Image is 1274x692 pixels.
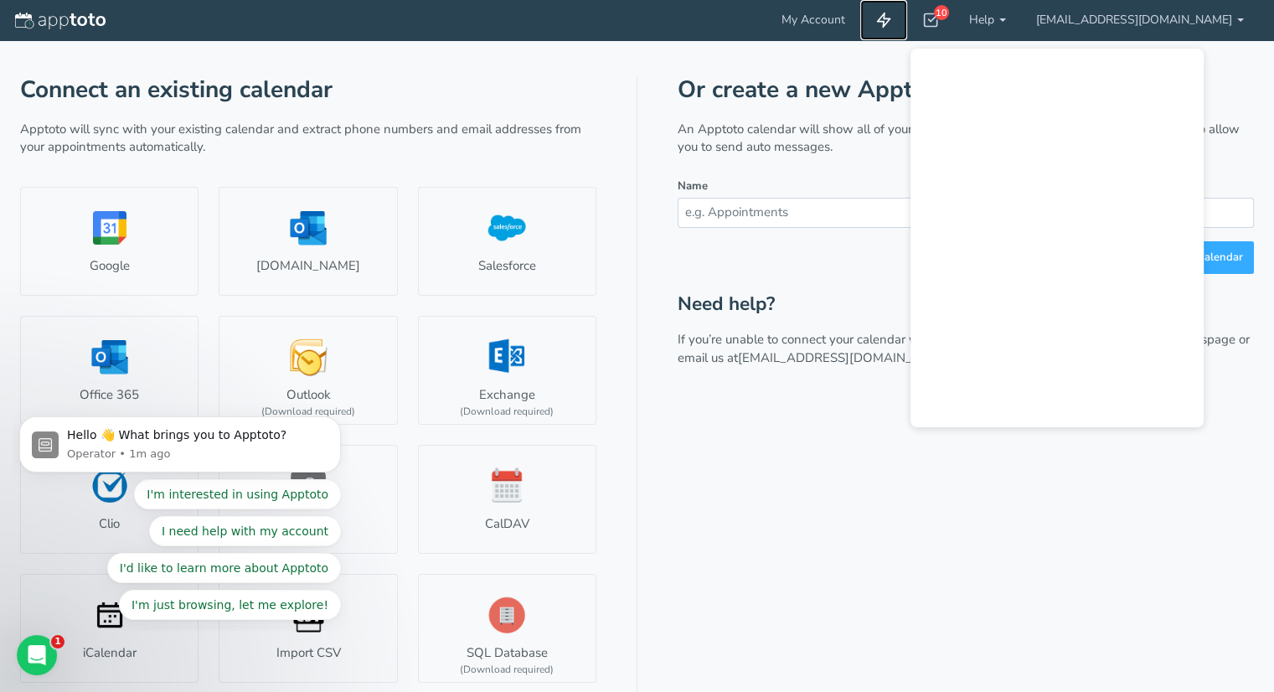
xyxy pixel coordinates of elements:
a: SQL Database [418,574,596,683]
p: An Apptoto calendar will show all of your appointments that you enter manually and will also allo... [678,121,1254,157]
a: CalDAV [418,445,596,554]
a: [DOMAIN_NAME] [219,187,397,296]
p: If you’re unable to connect your calendar with one of the available options, visit our page or em... [678,331,1254,367]
a: Outlook [219,316,397,425]
div: 10 [934,5,949,20]
a: Exchange [418,316,596,425]
h1: Or create a new Apptoto calendar [678,77,1254,103]
div: (Download required) [460,663,554,677]
a: Office 365 [20,316,199,425]
h1: Connect an existing calendar [20,77,596,103]
a: [EMAIL_ADDRESS][DOMAIN_NAME]. [738,349,956,366]
iframe: Intercom notifications message [13,403,348,630]
a: Google [20,187,199,296]
div: (Download required) [460,405,554,419]
span: 1 [51,635,64,648]
label: Name [678,178,708,194]
p: Apptoto will sync with your existing calendar and extract phone numbers and email addresses from ... [20,121,596,157]
input: e.g. Appointments [678,198,1254,227]
img: logo-apptoto--white.svg [15,13,106,29]
h2: Need help? [678,294,1254,315]
a: Salesforce [418,187,596,296]
iframe: Intercom live chat [17,635,57,675]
